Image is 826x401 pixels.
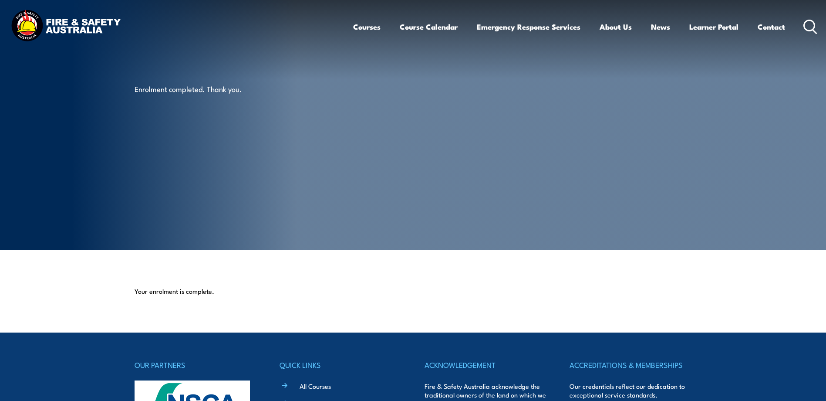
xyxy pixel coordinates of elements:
[353,15,381,38] a: Courses
[280,359,401,371] h4: QUICK LINKS
[758,15,785,38] a: Contact
[300,381,331,391] a: All Courses
[400,15,458,38] a: Course Calendar
[570,382,691,399] p: Our credentials reflect our dedication to exceptional service standards.
[135,359,256,371] h4: OUR PARTNERS
[135,84,293,94] p: Enrolment completed. Thank you.
[651,15,670,38] a: News
[600,15,632,38] a: About Us
[425,359,546,371] h4: ACKNOWLEDGEMENT
[570,359,691,371] h4: ACCREDITATIONS & MEMBERSHIPS
[477,15,580,38] a: Emergency Response Services
[135,287,692,296] p: Your enrolment is complete.
[689,15,738,38] a: Learner Portal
